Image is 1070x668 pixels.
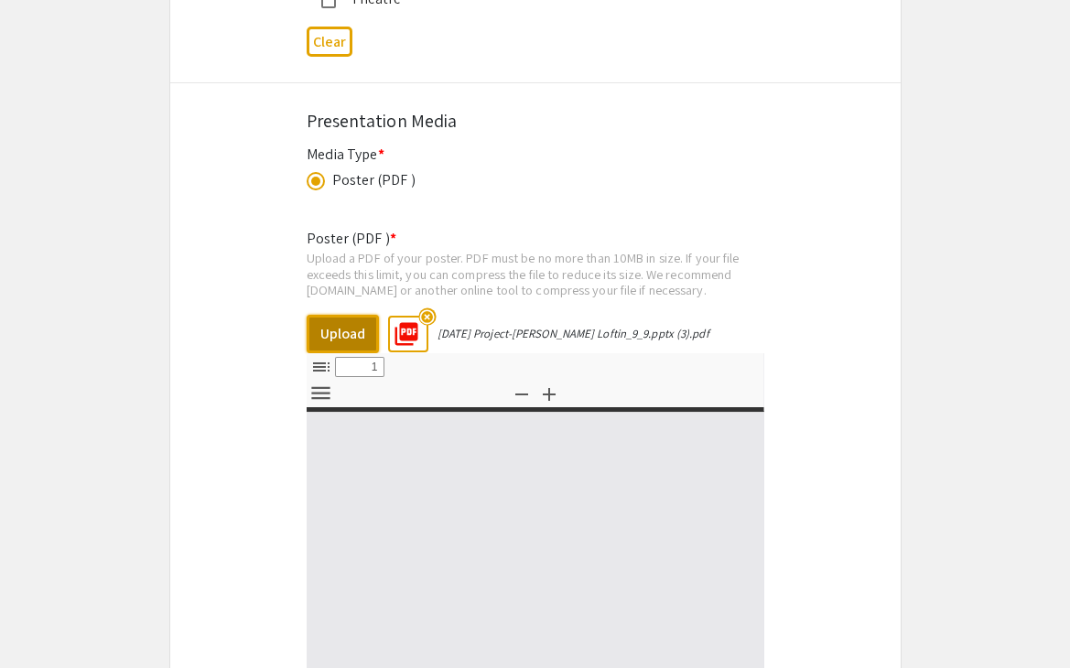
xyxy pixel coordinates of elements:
input: Page [335,357,384,377]
button: Tools [306,381,337,407]
button: Zoom In [534,381,565,407]
button: Toggle Sidebar [306,353,337,380]
div: [DATE] Project-[PERSON_NAME] Loftin_9_9.pptx (3).pdf [438,326,709,341]
div: Presentation Media [307,107,764,135]
iframe: Chat [14,586,78,654]
button: Clear [307,27,352,57]
button: Zoom Out [506,381,537,407]
mat-label: Poster (PDF ) [307,229,396,248]
mat-label: Media Type [307,145,384,164]
div: Upload a PDF of your poster. PDF must be no more than 10MB in size. If your file exceeds this lim... [307,250,764,298]
div: Poster (PDF ) [332,169,416,191]
button: Upload [307,315,379,353]
mat-icon: highlight_off [418,307,436,325]
mat-icon: picture_as_pdf [387,315,415,342]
